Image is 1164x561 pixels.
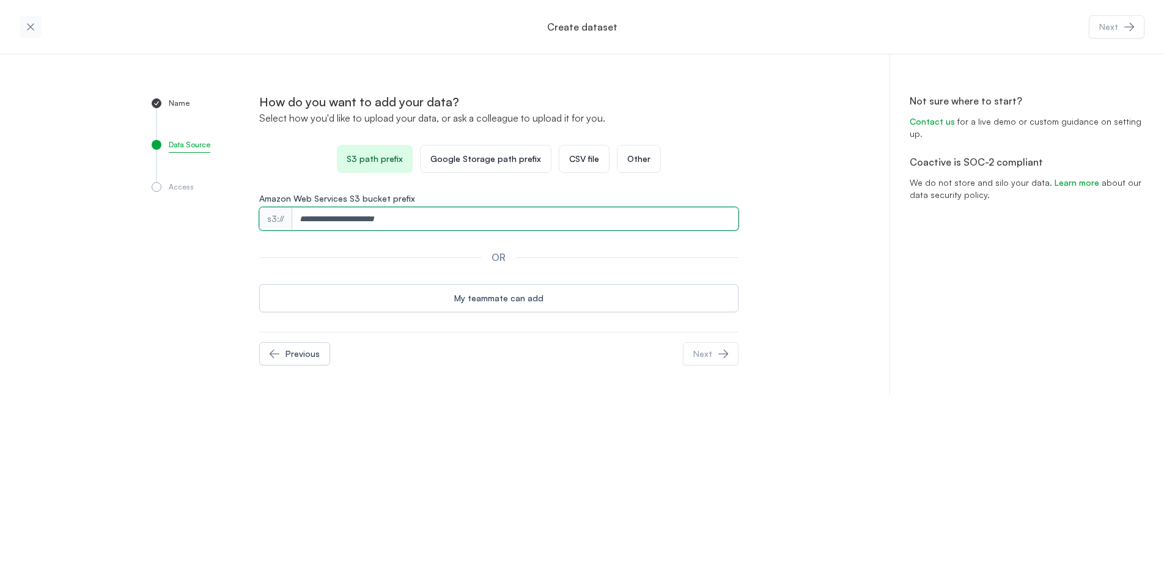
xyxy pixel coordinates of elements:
label: Amazon Web Services S3 bucket prefix [259,193,739,205]
div: My teammate can add [454,292,543,304]
a: Contact us [910,116,955,127]
button: My teammate can add [259,284,739,312]
button: Next [1089,15,1144,38]
p: Access [169,182,194,194]
div: Previous [285,348,320,360]
p: CSV file [569,153,599,165]
p: Select how you'd like to upload your data, or ask a colleague to upload it for you. [259,111,739,125]
h2: Not sure where to start? [910,94,1144,108]
p: Google Storage path prefix [430,153,541,165]
div: OR [482,250,515,265]
button: Next [683,342,739,365]
button: Previous [259,342,330,365]
p: Other [627,153,650,165]
a: Learn more [1055,177,1099,188]
h2: Coactive is SOC-2 compliant [910,155,1144,169]
p: S3 path prefix [347,153,403,165]
div: Next [1099,21,1118,33]
p: Data Source [169,140,210,153]
p: for a live demo or custom guidance on setting up. [910,108,1144,155]
div: Next [693,348,712,360]
p: We do not store and silo your data. about our data security policy. [910,169,1144,216]
p: Name [169,98,190,111]
h1: How do you want to add your data? [259,94,739,111]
